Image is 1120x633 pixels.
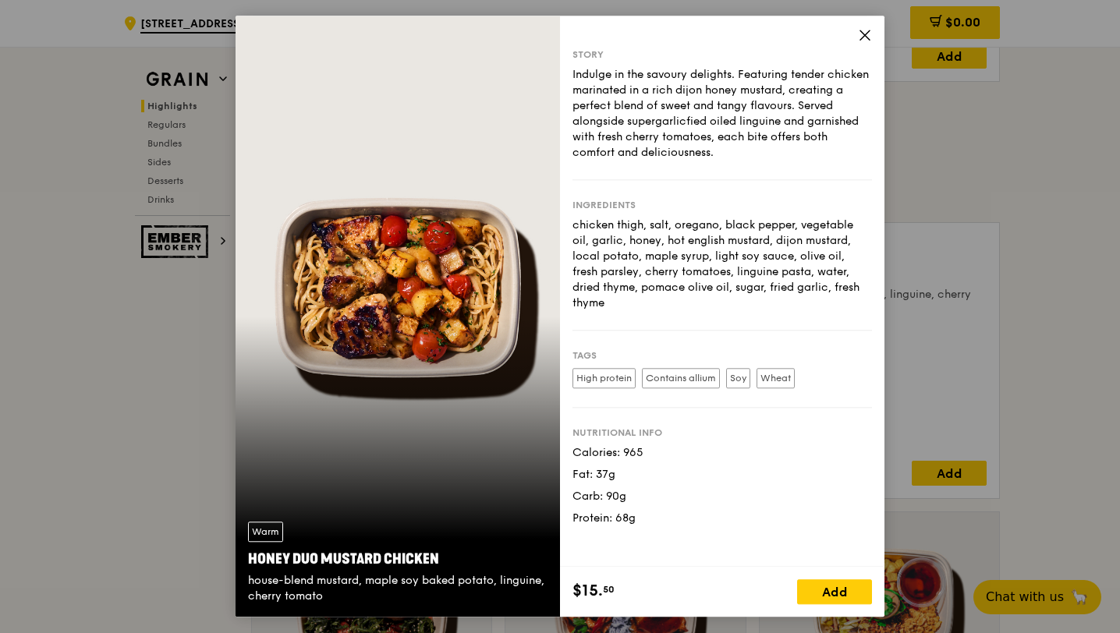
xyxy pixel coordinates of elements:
[248,549,548,571] div: Honey Duo Mustard Chicken
[797,580,872,605] div: Add
[572,349,872,362] div: Tags
[572,217,872,311] div: chicken thigh, salt, oregano, black pepper, vegetable oil, garlic, honey, hot english mustard, di...
[642,368,720,388] label: Contains allium
[572,368,636,388] label: High protein
[248,574,548,605] div: house-blend mustard, maple soy baked potato, linguine, cherry tomato
[572,511,872,526] div: Protein: 68g
[572,199,872,211] div: Ingredients
[572,445,872,461] div: Calories: 965
[572,426,872,439] div: Nutritional info
[603,584,615,596] span: 50
[248,522,283,543] div: Warm
[726,368,750,388] label: Soy
[572,489,872,504] div: Carb: 90g
[572,467,872,483] div: Fat: 37g
[572,580,603,603] span: $15.
[757,368,795,388] label: Wheat
[572,48,872,61] div: Story
[572,67,872,161] div: Indulge in the savoury delights. Featuring tender chicken marinated in a rich dijon honey mustard...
